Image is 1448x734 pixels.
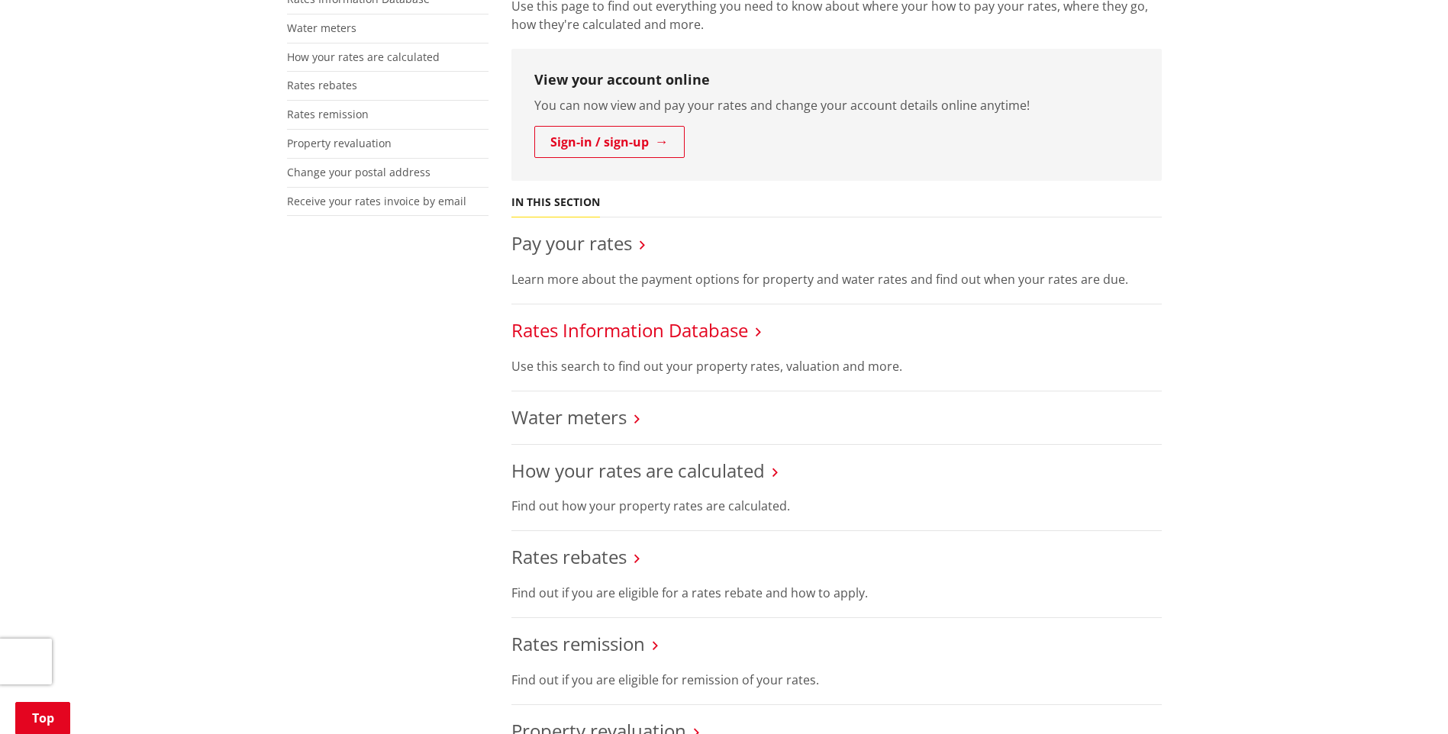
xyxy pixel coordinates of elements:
p: You can now view and pay your rates and change your account details online anytime! [534,96,1139,114]
p: Find out how your property rates are calculated. [511,497,1162,515]
p: Learn more about the payment options for property and water rates and find out when your rates ar... [511,270,1162,288]
a: Top [15,702,70,734]
a: Rates Information Database [511,317,748,343]
a: Water meters [511,404,627,430]
a: Rates remission [511,631,645,656]
a: Property revaluation [287,136,392,150]
a: How your rates are calculated [287,50,440,64]
h5: In this section [511,196,600,209]
p: Use this search to find out your property rates, valuation and more. [511,357,1162,375]
a: Pay your rates [511,230,632,256]
p: Find out if you are eligible for a rates rebate and how to apply. [511,584,1162,602]
h3: View your account online [534,72,1139,89]
p: Find out if you are eligible for remission of your rates. [511,671,1162,689]
a: Rates remission [287,107,369,121]
iframe: Messenger Launcher [1378,670,1433,725]
a: Rates rebates [287,78,357,92]
a: Receive your rates invoice by email [287,194,466,208]
a: How your rates are calculated [511,458,765,483]
a: Water meters [287,21,356,35]
a: Rates rebates [511,544,627,569]
a: Sign-in / sign-up [534,126,685,158]
a: Change your postal address [287,165,431,179]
